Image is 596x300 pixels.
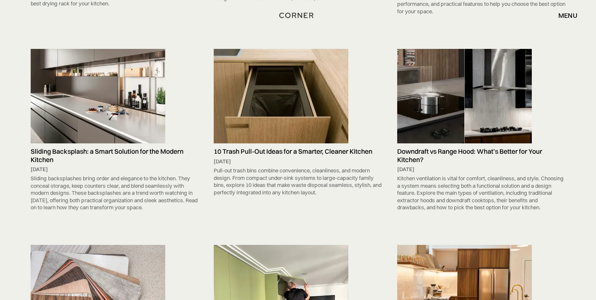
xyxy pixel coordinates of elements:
[397,173,565,213] div: Kitchen ventilation is vital for comfort, cleanliness, and style. Choosing a system means selecti...
[214,158,382,165] div: [DATE]
[31,148,199,163] h5: Sliding Backsplash: a Smart Solution for the Modern Kitchen
[214,148,382,155] h5: 10 Trash Pull-Out Ideas for a Smarter, Cleaner Kitchen
[214,165,382,198] div: Pull-out trash bins combine convenience, cleanliness, and modern design. From compact under-sink ...
[275,10,321,21] a: home
[31,173,199,213] div: Sliding backsplashes bring order and elegance to the kitchen. They conceal storage, keep counters...
[31,166,199,173] div: [DATE]
[550,8,577,22] div: menu
[558,12,577,19] div: menu
[210,49,386,198] a: 10 Trash Pull-Out Ideas for a Smarter, Cleaner Kitchen[DATE]Pull-out trash bins combine convenien...
[393,49,569,213] a: Downdraft vs Range Hood: What’s Better for Your Kitchen?[DATE]Kitchen ventilation is vital for co...
[27,49,203,213] a: Sliding Backsplash: a Smart Solution for the Modern Kitchen[DATE]Sliding backsplashes bring order...
[397,148,565,163] h5: Downdraft vs Range Hood: What’s Better for Your Kitchen?
[397,166,565,173] div: [DATE]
